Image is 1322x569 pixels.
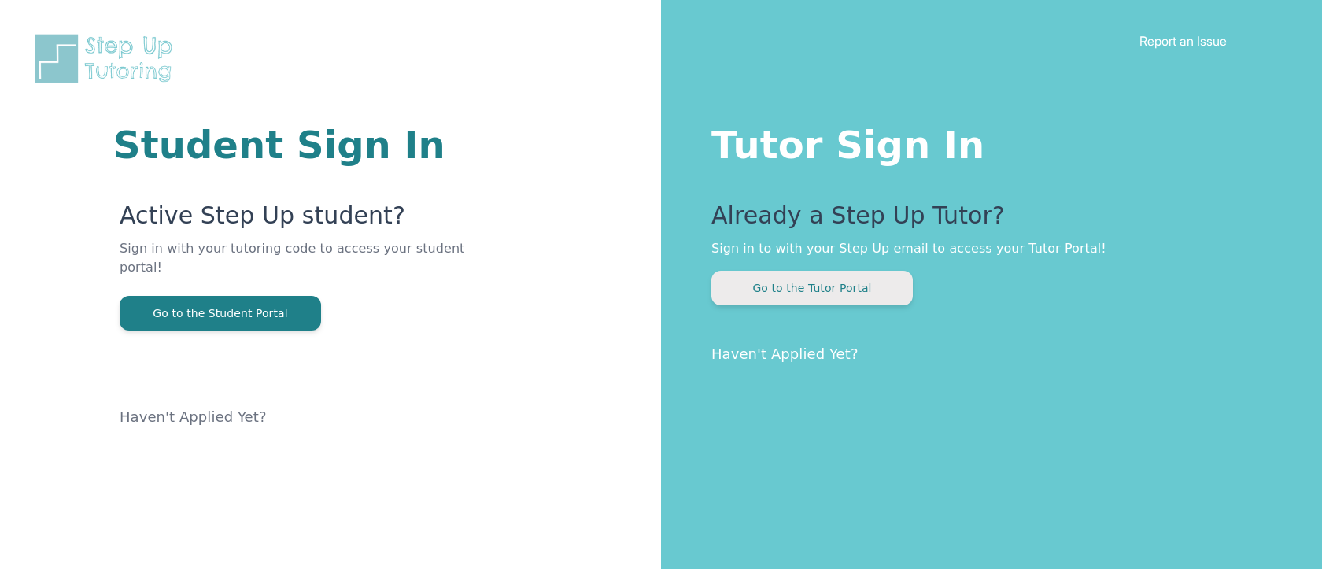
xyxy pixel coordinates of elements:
a: Haven't Applied Yet? [711,345,859,362]
h1: Student Sign In [113,126,472,164]
p: Already a Step Up Tutor? [711,201,1259,239]
a: Go to the Tutor Portal [711,280,913,295]
button: Go to the Student Portal [120,296,321,331]
a: Go to the Student Portal [120,305,321,320]
img: Step Up Tutoring horizontal logo [31,31,183,86]
button: Go to the Tutor Portal [711,271,913,305]
a: Haven't Applied Yet? [120,408,267,425]
h1: Tutor Sign In [711,120,1259,164]
a: Report an Issue [1139,33,1227,49]
p: Sign in to with your Step Up email to access your Tutor Portal! [711,239,1259,258]
p: Sign in with your tutoring code to access your student portal! [120,239,472,296]
p: Active Step Up student? [120,201,472,239]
